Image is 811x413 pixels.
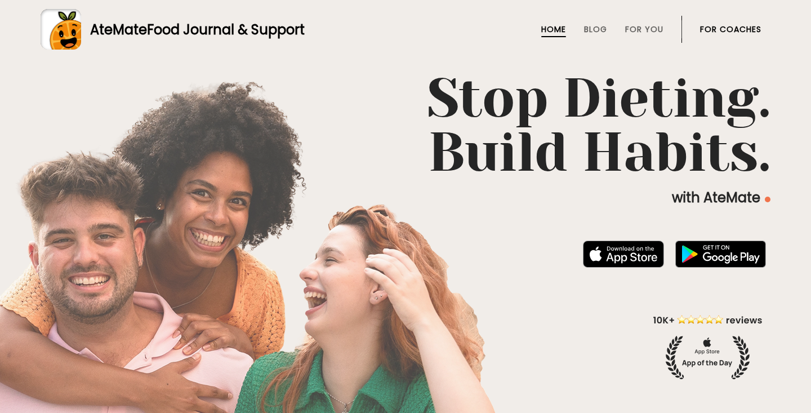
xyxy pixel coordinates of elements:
img: home-hero-appoftheday.png [645,313,770,379]
a: For You [625,25,663,34]
a: For Coaches [700,25,761,34]
img: badge-download-google.png [675,241,766,268]
a: Home [541,25,566,34]
div: AteMate [81,20,305,39]
a: Blog [584,25,607,34]
p: with AteMate [41,189,770,207]
a: AteMateFood Journal & Support [41,9,770,50]
img: badge-download-apple.svg [583,241,664,268]
h1: Stop Dieting. Build Habits. [41,72,770,180]
span: Food Journal & Support [147,20,305,39]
